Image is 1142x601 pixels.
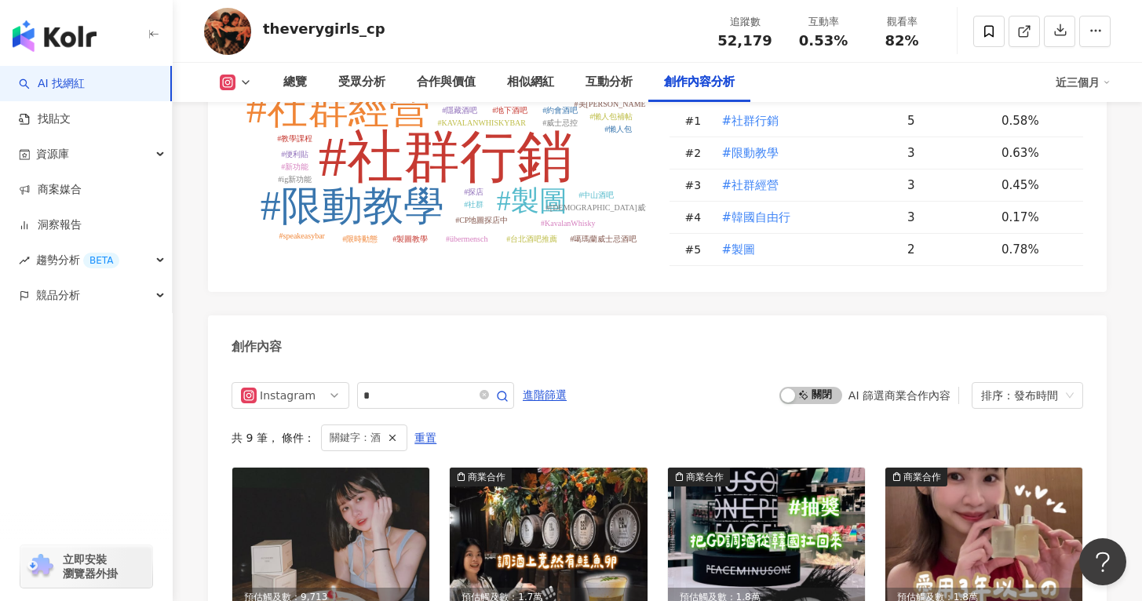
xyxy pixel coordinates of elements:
div: 商業合作 [686,469,724,485]
div: 互動率 [794,14,853,30]
tspan: #KAVALANWHISKYBAR [438,118,527,127]
div: # 3 [685,177,709,194]
img: KOL Avatar [204,8,251,55]
tspan: #中山酒吧 [578,191,614,199]
tspan: #ig新功能 [278,175,312,184]
div: 5 [907,112,989,129]
tspan: #約會酒吧 [542,106,578,115]
tspan: #教學課程 [277,134,312,143]
div: 總覽 [283,73,307,92]
tspan: #美[PERSON_NAME] [575,100,648,108]
tspan: #噶瑪蘭威士忌酒吧 [570,235,637,243]
div: # 2 [685,144,709,162]
a: searchAI 找網紅 [19,76,85,92]
div: 0.45% [1002,177,1067,194]
div: 創作內容 [232,338,282,355]
div: 觀看率 [872,14,932,30]
div: 創作內容分析 [664,73,735,92]
div: 0.58% [1002,112,1067,129]
tspan: #懶人包補帖 [589,112,633,121]
div: 0.63% [1002,144,1067,162]
div: theverygirls_cp [263,19,385,38]
span: #韓國自由行 [722,209,791,226]
tspan: #speakeasybar [279,231,326,240]
td: #限動教學 [709,137,896,169]
td: #韓國自由行 [709,202,896,234]
div: 0.78% [1002,241,1067,258]
div: 商業合作 [468,469,505,485]
div: 合作與價值 [417,73,476,92]
tspan: #übermensch [446,235,487,243]
div: 近三個月 [1056,70,1111,95]
button: #社群經營 [721,169,780,201]
span: #社群行銷 [722,112,779,129]
div: Instagram [260,383,311,408]
div: 3 [907,209,989,226]
div: # 4 [685,209,709,226]
a: 商案媒合 [19,182,82,198]
span: #製圖 [722,241,756,258]
div: 0.17% [1002,209,1067,226]
tspan: #社群經營 [246,86,430,131]
span: 82% [885,33,918,49]
button: 進階篩選 [522,382,567,407]
img: logo [13,20,97,52]
span: #社群經營 [722,177,779,194]
div: AI 篩選商業合作內容 [848,389,950,402]
tspan: #台北酒吧推薦 [506,235,557,243]
td: #社群行銷 [709,105,896,137]
button: #限動教學 [721,137,780,169]
div: 商業合作 [903,469,941,485]
span: 立即安裝 瀏覽器外掛 [63,552,118,581]
tspan: #隱藏酒吧 [442,106,477,115]
span: #限動教學 [722,144,779,162]
button: 重置 [414,425,437,450]
span: 趨勢分析 [36,242,119,278]
tspan: #新功能 [281,162,308,171]
td: 0.45% [989,169,1083,202]
td: #製圖 [709,234,896,266]
tspan: #製圖 [497,185,567,217]
span: 52,179 [717,32,772,49]
iframe: Help Scout Beacon - Open [1079,538,1126,585]
span: close-circle [480,388,489,402]
span: 0.53% [799,33,848,49]
tspan: #地下酒吧 [492,106,527,115]
div: 3 [907,144,989,162]
span: 進階篩選 [523,383,567,408]
div: 排序：發布時間 [981,383,1060,408]
a: 找貼文 [19,111,71,127]
tspan: #CP地圖探店中 [455,216,508,224]
button: #韓國自由行 [721,202,792,233]
tspan: #懶人包 [604,125,632,133]
button: #社群行銷 [721,105,780,137]
div: 共 9 筆 ， 條件： [232,424,1083,451]
span: 關鍵字：酒 [330,429,381,446]
tspan: #KavalanWhisky [541,219,595,228]
tspan: #便利貼 [281,150,308,158]
td: 0.63% [989,137,1083,169]
div: 相似網紅 [507,73,554,92]
div: # 5 [685,241,709,258]
td: 0.78% [989,234,1083,266]
tspan: #限時動態 [342,235,378,243]
a: chrome extension立即安裝 瀏覽器外掛 [20,545,152,588]
span: 競品分析 [36,278,80,313]
span: 資源庫 [36,137,69,172]
tspan: #限動教學 [261,184,444,228]
div: 受眾分析 [338,73,385,92]
tspan: #社群行銷 [319,126,573,188]
tspan: #探店 [464,188,483,196]
div: # 1 [685,112,709,129]
img: chrome extension [25,554,56,579]
tspan: #社群 [464,200,483,209]
tspan: #威士忌控 [542,118,578,127]
td: 0.17% [989,202,1083,234]
div: BETA [83,253,119,268]
button: #製圖 [721,234,757,265]
span: 重置 [414,426,436,451]
span: rise [19,255,30,266]
a: 洞察報告 [19,217,82,233]
td: 0.58% [989,105,1083,137]
div: 2 [907,241,989,258]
